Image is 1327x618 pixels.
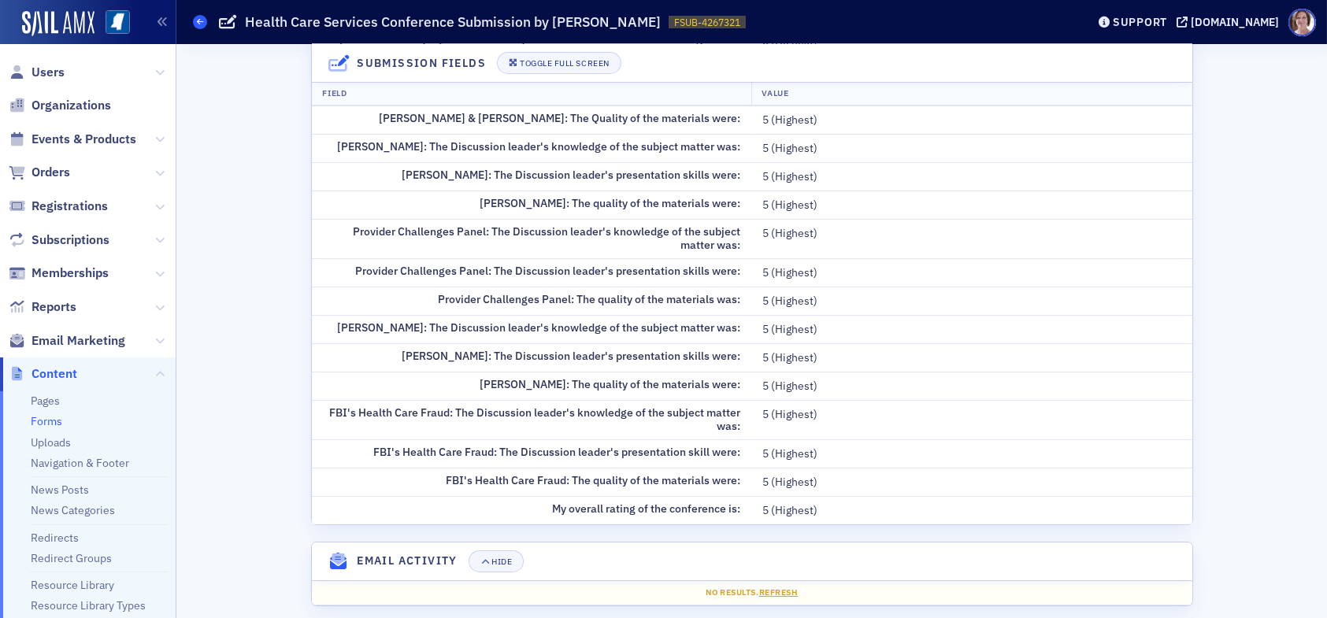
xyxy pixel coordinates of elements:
span: Memberships [32,265,109,282]
h4: Submission Fields [357,55,486,72]
td: FBI's Health Care Fraud: The Discussion leader's knowledge of the subject matter was: [312,400,752,439]
button: Hide [469,550,524,572]
span: Refresh [759,587,799,598]
h4: Email Activity [357,553,458,569]
a: Registrations [9,198,108,215]
td: Provider Challenges Panel: The Discussion leader's presentation skills were: [312,258,752,287]
a: News Categories [31,503,115,517]
td: FBI's Health Care Fraud: The quality of the materials were: [312,468,752,496]
a: Pages [31,394,60,408]
a: Organizations [9,97,111,114]
img: SailAMX [22,11,95,36]
a: View Homepage [95,10,130,37]
a: Redirects [31,531,79,545]
a: Users [9,64,65,81]
span: Reports [32,298,76,316]
td: [PERSON_NAME]: The Discussion leader's knowledge of the subject matter was: [312,315,752,343]
td: FBI's Health Care Fraud: The Discussion leader's presentation skill were: [312,439,752,468]
span: Content [32,365,77,383]
button: Toggle Full Screen [497,52,621,74]
td: [PERSON_NAME] & [PERSON_NAME]: The Quality of the materials were: [312,105,752,134]
span: Users [32,64,65,81]
a: Email Marketing [9,332,125,350]
a: Memberships [9,265,109,282]
span: Profile [1288,9,1316,36]
td: My overall rating of the conference is: [312,496,752,524]
td: [PERSON_NAME]: The Discussion leader's presentation skills were: [312,162,752,191]
div: 5 (Highest) [763,446,1181,462]
td: [PERSON_NAME]: The Discussion leader's knowledge of the subject matter was: [312,134,752,162]
td: [PERSON_NAME]: The quality of the materials were: [312,372,752,400]
button: [DOMAIN_NAME] [1177,17,1284,28]
span: Events & Products [32,131,136,148]
div: 5 (Highest) [763,168,1181,185]
div: 5 (Highest) [763,474,1181,490]
th: Field [312,82,752,105]
a: Redirect Groups [31,551,112,565]
span: Email Marketing [32,332,125,350]
div: 5 (Highest) [763,140,1181,157]
th: Value [751,82,1192,105]
div: 5 (Highest) [763,265,1181,281]
div: Support [1113,15,1167,29]
div: 5 (Highest) [763,378,1181,394]
a: Events & Products [9,131,136,148]
a: News Posts [31,483,89,497]
div: Hide [491,557,512,566]
div: Toggle Full Screen [520,59,609,68]
div: 5 (Highest) [763,112,1181,128]
h1: Health Care Services Conference Submission by [PERSON_NAME] [245,13,661,31]
div: 5 (Highest) [763,293,1181,309]
div: 5 (Highest) [763,321,1181,338]
a: Uploads [31,435,71,450]
span: Organizations [32,97,111,114]
span: Orders [32,164,70,181]
a: Resource Library [31,578,114,592]
img: SailAMX [106,10,130,35]
td: [PERSON_NAME]: The quality of the materials were: [312,191,752,219]
a: Resource Library Types [31,598,146,612]
div: [DOMAIN_NAME] [1191,15,1279,29]
td: [PERSON_NAME] & [PERSON_NAME]: The Discussion leader's knowledge of the subject matter was: [312,27,752,66]
div: 5 (Highest) [763,406,1181,423]
div: 5 (Highest) [763,197,1181,213]
a: Subscriptions [9,231,109,249]
a: Reports [9,298,76,316]
span: FSUB-4267321 [674,16,740,29]
td: [PERSON_NAME]: The Discussion leader's presentation skills were: [312,343,752,372]
td: Provider Challenges Panel: The quality of the materials was: [312,287,752,315]
span: Registrations [32,198,108,215]
a: Forms [31,414,62,428]
div: 5 (Highest) [763,502,1181,519]
a: Content [9,365,77,383]
a: Orders [9,164,70,181]
td: Provider Challenges Panel: The Discussion leader's knowledge of the subject matter was: [312,219,752,258]
div: 5 (Highest) [763,350,1181,366]
a: Navigation & Footer [31,456,129,470]
div: 5 (Highest) [763,225,1181,242]
div: No results. [323,587,1181,599]
span: Subscriptions [32,231,109,249]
